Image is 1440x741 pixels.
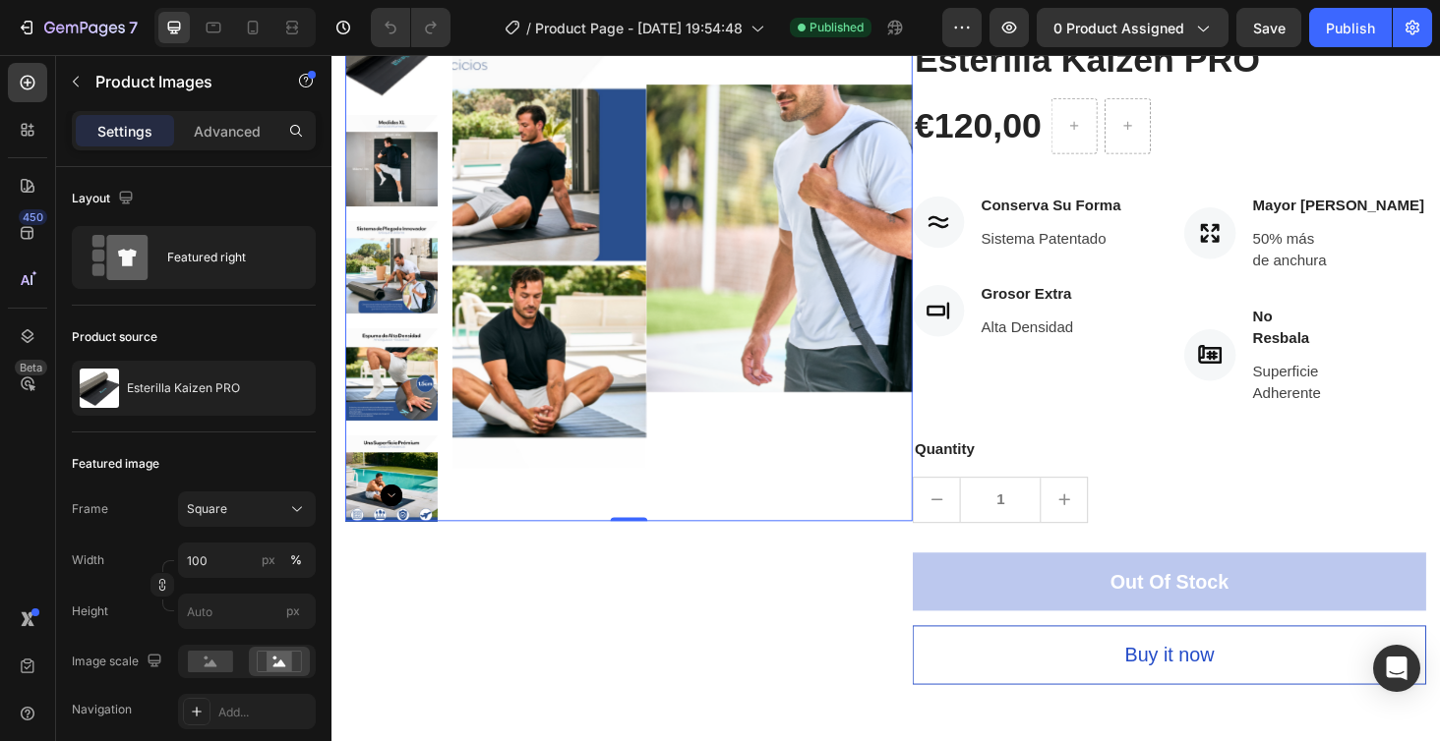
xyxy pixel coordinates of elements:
[8,8,147,47] button: 7
[619,406,1166,433] div: Quantity
[619,607,1166,670] button: Buy it now
[620,450,669,497] button: decrement
[15,360,47,375] div: Beta
[810,19,864,36] span: Published
[981,207,1164,231] p: de anchura
[178,491,316,527] button: Square
[127,381,240,395] p: Esterilla Kaizen PRO
[187,500,227,518] span: Square
[97,121,152,142] p: Settings
[619,51,757,100] div: €120,00
[80,369,119,408] img: product feature img
[72,500,108,518] label: Frame
[129,16,138,39] p: 7
[526,18,531,38] span: /
[691,148,840,172] p: Conserva Su Forma
[218,704,311,721] div: Add...
[290,551,302,569] div: %
[72,701,132,718] div: Navigation
[167,235,287,280] div: Featured right
[1037,8,1229,47] button: 0 product assigned
[286,603,300,618] span: px
[178,594,316,629] input: px
[691,278,790,302] p: Alta Densidad
[829,545,955,577] div: Out Of Stock
[178,542,316,578] input: px%
[72,551,104,569] label: Width
[619,530,1166,593] button: Out Of Stock
[755,450,805,497] button: increment
[981,325,1053,349] p: Superficie
[284,548,308,572] button: px
[1053,18,1184,38] span: 0 product assigned
[72,328,157,346] div: Product source
[1236,8,1301,47] button: Save
[72,602,108,620] label: Height
[1373,645,1420,692] div: Open Intercom Messenger
[691,243,790,266] p: Grosor Extra
[95,70,263,93] p: Product Images
[1326,18,1375,38] div: Publish
[981,184,1164,207] p: 50% más
[669,450,755,497] input: quantity
[19,209,47,225] div: 450
[535,18,743,38] span: Product Page - [DATE] 19:54:48
[72,455,159,473] div: Featured image
[72,649,166,675] div: Image scale
[1309,8,1392,47] button: Publish
[981,266,1053,290] p: No
[981,148,1164,172] p: Mayor [PERSON_NAME]
[72,186,138,212] div: Layout
[371,8,450,47] div: Undo/Redo
[981,290,1053,313] p: Resbala
[1253,20,1286,36] span: Save
[257,548,280,572] button: %
[262,551,275,569] div: px
[691,184,840,207] p: Sistema Patentado
[331,55,1440,741] iframe: Design area
[194,121,261,142] p: Advanced
[845,623,940,655] div: Buy it now
[981,349,1053,372] p: Adherente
